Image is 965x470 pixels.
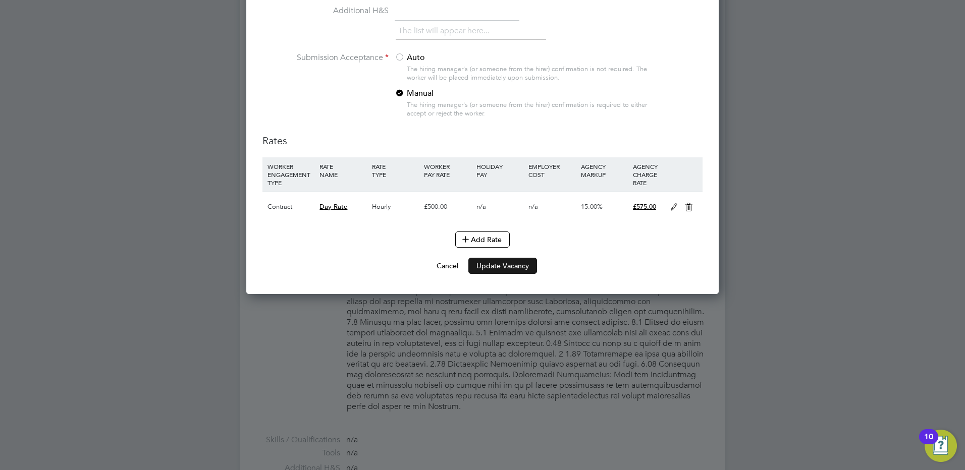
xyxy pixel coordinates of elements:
[633,202,656,211] span: £575.00
[581,202,603,211] span: 15.00%
[925,430,957,462] button: Open Resource Center, 10 new notifications
[369,157,421,184] div: RATE TYPE
[526,157,578,184] div: EMPLOYER COST
[578,157,630,184] div: AGENCY MARKUP
[369,192,421,221] div: Hourly
[630,157,665,192] div: AGENCY CHARGE RATE
[407,65,652,82] div: The hiring manager's (or someone from the hirer) confirmation is not required. The worker will be...
[468,258,537,274] button: Update Vacancy
[395,52,521,63] label: Auto
[474,157,526,184] div: HOLIDAY PAY
[395,88,521,99] label: Manual
[476,202,486,211] span: n/a
[421,192,473,221] div: £500.00
[317,157,369,184] div: RATE NAME
[319,202,347,211] span: Day Rate
[265,157,317,192] div: WORKER ENGAGEMENT TYPE
[398,24,494,38] li: The list will appear here...
[407,101,652,118] div: The hiring manager's (or someone from the hirer) confirmation is required to either accept or rej...
[421,157,473,184] div: WORKER PAY RATE
[528,202,538,211] span: n/a
[428,258,466,274] button: Cancel
[262,52,389,63] label: Submission Acceptance
[262,134,703,147] h3: Rates
[455,231,510,248] button: Add Rate
[265,192,317,221] div: Contract
[924,437,933,450] div: 10
[262,6,389,16] label: Additional H&S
